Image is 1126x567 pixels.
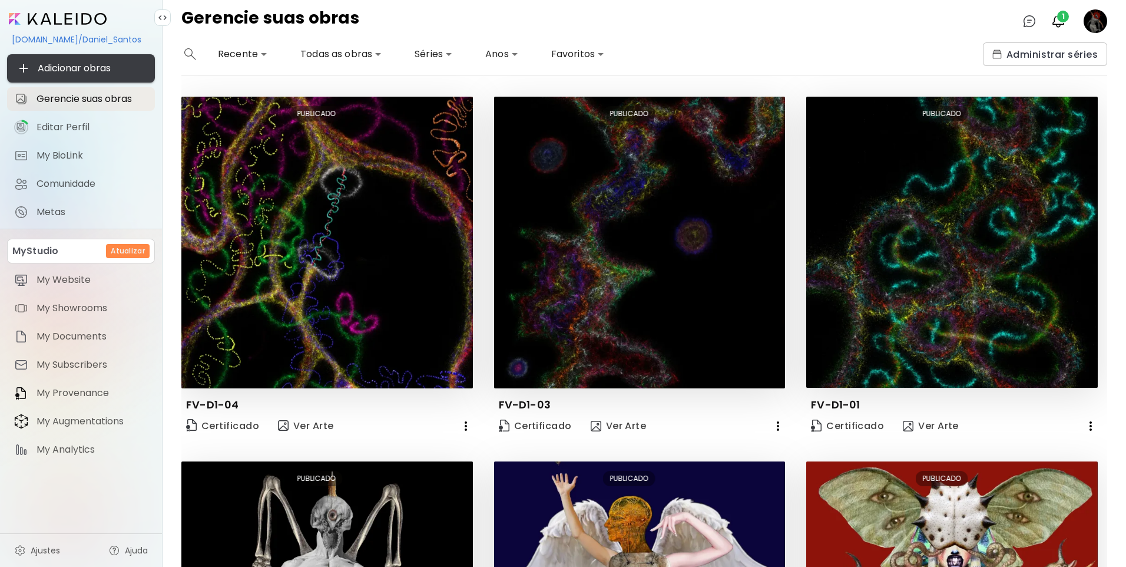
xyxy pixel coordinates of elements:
img: bellIcon [1051,14,1065,28]
div: Favoritos [547,45,609,64]
a: itemMy Website [7,268,155,292]
a: Comunidade iconComunidade [7,172,155,196]
button: view-artVer Arte [273,414,339,438]
img: item [14,329,28,344]
a: CertificateCertificado [494,414,577,438]
span: Administrar séries [992,48,1098,61]
div: PUBLICADO [915,471,968,486]
img: help [108,545,120,556]
img: Metas icon [14,205,28,219]
span: My Website [37,274,148,286]
a: itemMy Augmentations [7,410,155,433]
div: PUBLICADO [915,106,968,121]
img: chatIcon [1022,14,1036,28]
div: PUBLICADO [602,106,655,121]
button: view-artVer Arte [898,414,963,438]
button: collectionsAdministrar séries [983,42,1107,66]
span: Adicionar obras [16,61,145,75]
div: Séries [410,45,457,64]
a: completeMetas iconMetas [7,200,155,224]
span: Comunidade [37,178,148,190]
span: Ver Arte [278,419,334,433]
span: Ajuda [125,545,148,556]
a: Gerencie suas obras iconGerencie suas obras [7,87,155,111]
span: Certificado [499,420,572,433]
div: PUBLICADO [290,471,343,486]
img: search [184,48,196,60]
span: Ver Arte [903,420,959,433]
p: MyStudio [12,244,58,258]
a: itemMy Documents [7,325,155,348]
img: thumbnail [494,97,786,388]
div: [DOMAIN_NAME]/Daniel_Santos [7,29,155,50]
span: Editar Perfil [37,121,148,133]
img: item [14,273,28,287]
img: Comunidade icon [14,177,28,191]
img: My BioLink icon [14,149,28,163]
button: bellIcon1 [1048,11,1068,31]
p: FV-D1-04 [186,398,239,412]
p: FV-D1-01 [811,398,860,412]
img: view-art [278,420,289,431]
img: item [14,358,28,372]
div: Anos [481,45,523,64]
a: completeMy BioLink iconMy BioLink [7,144,155,167]
span: My Provenance [37,387,148,399]
span: 1 [1057,11,1069,22]
img: thumbnail [806,97,1098,388]
img: Certificate [811,420,822,432]
a: itemMy Provenance [7,381,155,405]
div: PUBLICADO [290,106,343,121]
span: My Subscribers [37,359,148,371]
img: item [14,386,28,400]
span: Certificado [186,418,259,434]
div: Recente [213,45,272,64]
a: itemMy Subscribers [7,353,155,377]
h6: Atualizar [111,246,145,256]
img: item [14,301,28,315]
span: My Showrooms [37,302,148,314]
a: iconcompleteEditar Perfil [7,116,155,139]
span: My Documents [37,331,148,342]
h4: Gerencie suas obras [181,9,359,33]
span: My BioLink [37,150,148,161]
div: Todas as obras [296,45,386,64]
img: view-art [591,421,601,431]
button: view-artVer Arte [586,414,651,438]
a: itemMy Showrooms [7,296,155,320]
div: PUBLICADO [602,471,655,486]
span: Ver Arte [591,420,647,433]
img: item [14,443,28,457]
a: Ajustes [7,539,67,562]
a: Ajuda [101,539,155,562]
img: Gerencie suas obras icon [14,92,28,106]
img: thumbnail [181,97,473,388]
span: Metas [37,206,148,218]
img: Certificate [186,419,197,431]
span: Gerencie suas obras [37,93,148,105]
img: Certificate [499,420,509,432]
span: Certificado [811,420,884,433]
span: My Augmentations [37,416,148,427]
img: view-art [903,421,913,431]
img: collapse [158,13,167,22]
p: FV-D1-03 [499,398,551,412]
a: CertificateCertificado [806,414,889,438]
img: collections [992,50,1002,59]
a: CertificateCertificado [181,414,264,438]
img: item [14,414,28,429]
button: Adicionar obras [7,54,155,83]
a: itemMy Analytics [7,438,155,461]
span: My Analytics [37,444,148,456]
span: Ajustes [31,545,60,556]
img: settings [14,545,26,556]
button: search [181,42,199,66]
img: Editar Perfil icon [14,120,28,134]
